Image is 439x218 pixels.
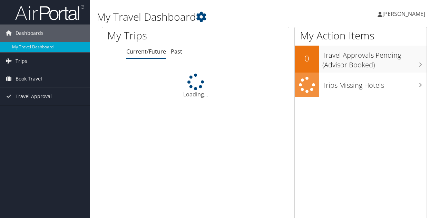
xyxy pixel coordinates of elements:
span: Trips [16,53,27,70]
div: Loading... [102,74,289,98]
span: Dashboards [16,25,43,42]
h3: Travel Approvals Pending (Advisor Booked) [322,47,427,70]
a: 0Travel Approvals Pending (Advisor Booked) [295,46,427,72]
span: Book Travel [16,70,42,87]
h3: Trips Missing Hotels [322,77,427,90]
a: [PERSON_NAME] [378,3,432,24]
a: Current/Future [126,48,166,55]
h1: My Trips [107,28,206,43]
a: Past [171,48,182,55]
span: Travel Approval [16,88,52,105]
h1: My Action Items [295,28,427,43]
a: Trips Missing Hotels [295,73,427,97]
span: [PERSON_NAME] [382,10,425,18]
h2: 0 [295,53,319,64]
h1: My Travel Dashboard [97,10,320,24]
img: airportal-logo.png [15,4,84,21]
